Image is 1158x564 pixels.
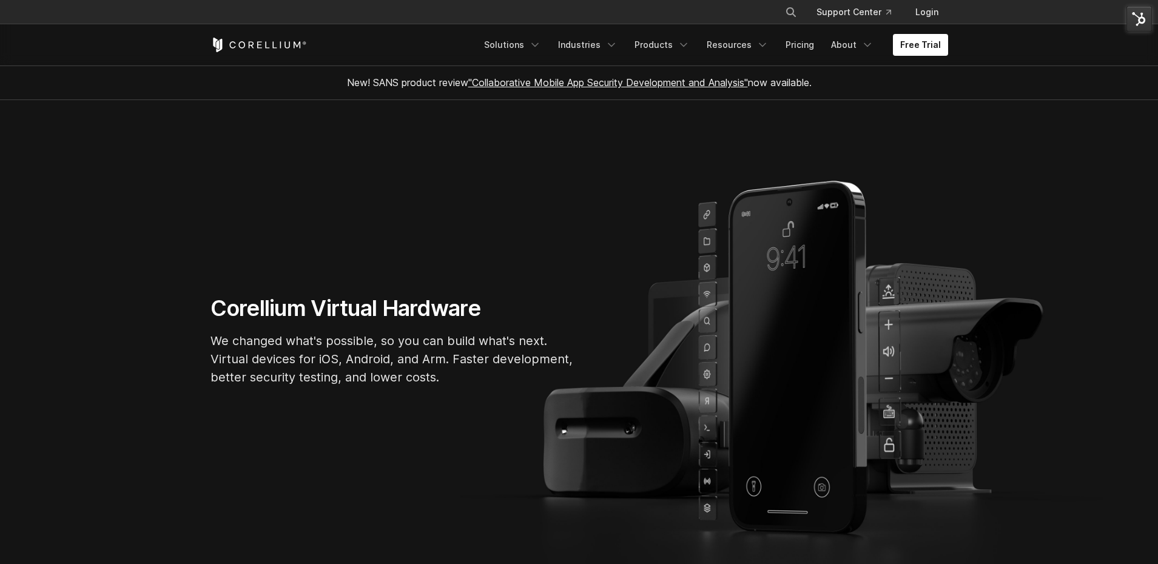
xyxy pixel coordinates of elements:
[468,76,748,89] a: "Collaborative Mobile App Security Development and Analysis"
[906,1,948,23] a: Login
[824,34,881,56] a: About
[210,295,574,322] h1: Corellium Virtual Hardware
[477,34,548,56] a: Solutions
[770,1,948,23] div: Navigation Menu
[477,34,948,56] div: Navigation Menu
[210,332,574,386] p: We changed what's possible, so you can build what's next. Virtual devices for iOS, Android, and A...
[1126,6,1152,32] img: HubSpot Tools Menu Toggle
[893,34,948,56] a: Free Trial
[347,76,812,89] span: New! SANS product review now available.
[778,34,821,56] a: Pricing
[210,38,307,52] a: Corellium Home
[699,34,776,56] a: Resources
[627,34,697,56] a: Products
[780,1,802,23] button: Search
[551,34,625,56] a: Industries
[807,1,901,23] a: Support Center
